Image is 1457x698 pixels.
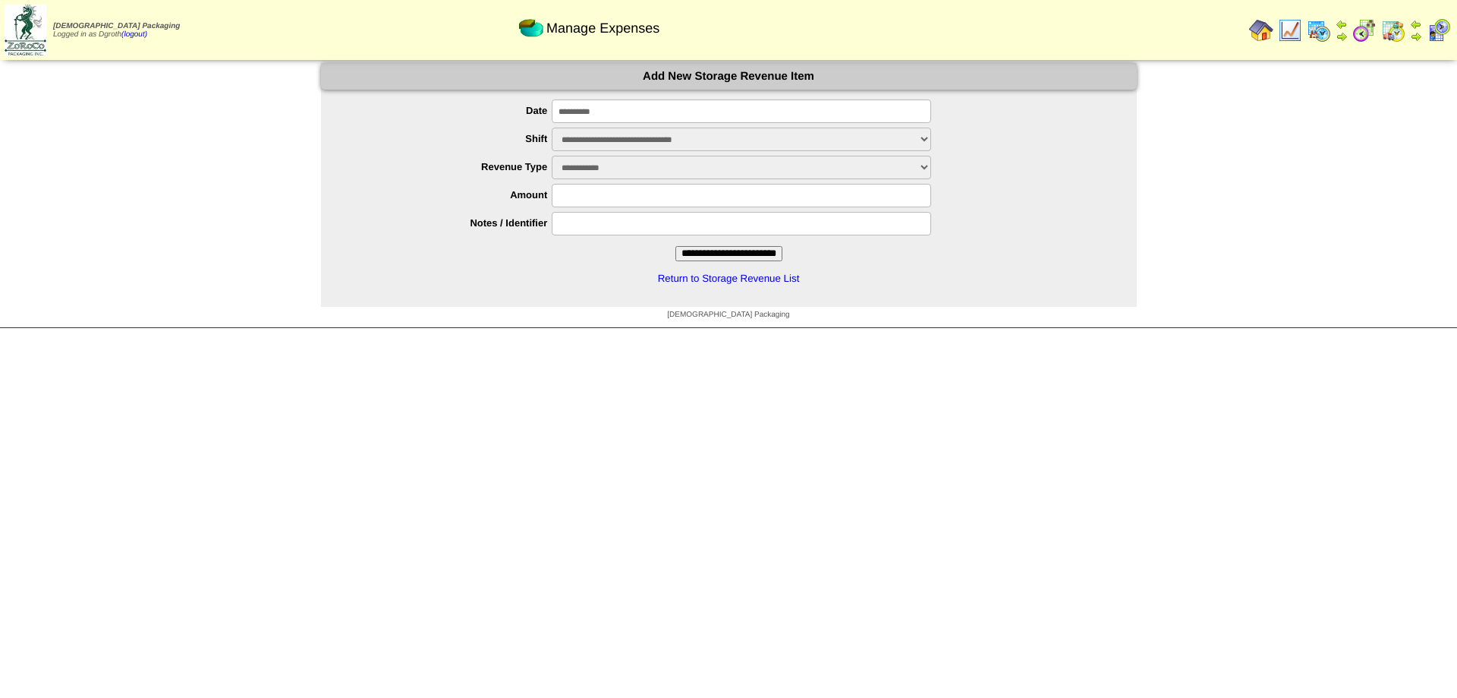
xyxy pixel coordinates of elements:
img: calendarblend.gif [1352,18,1377,43]
img: arrowleft.gif [1410,18,1422,30]
span: [DEMOGRAPHIC_DATA] Packaging [667,311,789,319]
img: pie_chart2.png [519,16,543,40]
label: Date [351,105,552,116]
img: calendarinout.gif [1381,18,1405,43]
span: [DEMOGRAPHIC_DATA] Packaging [53,22,180,30]
img: arrowright.gif [1410,30,1422,43]
span: Logged in as Dgroth [53,22,180,39]
div: Add New Storage Revenue Item [321,63,1137,90]
img: home.gif [1249,18,1273,43]
label: Revenue Type [351,161,552,172]
img: line_graph.gif [1278,18,1302,43]
label: Notes / Identifier [351,217,552,229]
img: calendarcustomer.gif [1427,18,1451,43]
span: Manage Expenses [546,21,659,36]
img: zoroco-logo-small.webp [5,5,46,55]
a: Return to Storage Revenue List [658,273,800,284]
a: (logout) [121,30,147,39]
img: calendarprod.gif [1307,18,1331,43]
img: arrowleft.gif [1336,18,1348,30]
label: Shift [351,133,552,144]
img: arrowright.gif [1336,30,1348,43]
label: Amount [351,189,552,201]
